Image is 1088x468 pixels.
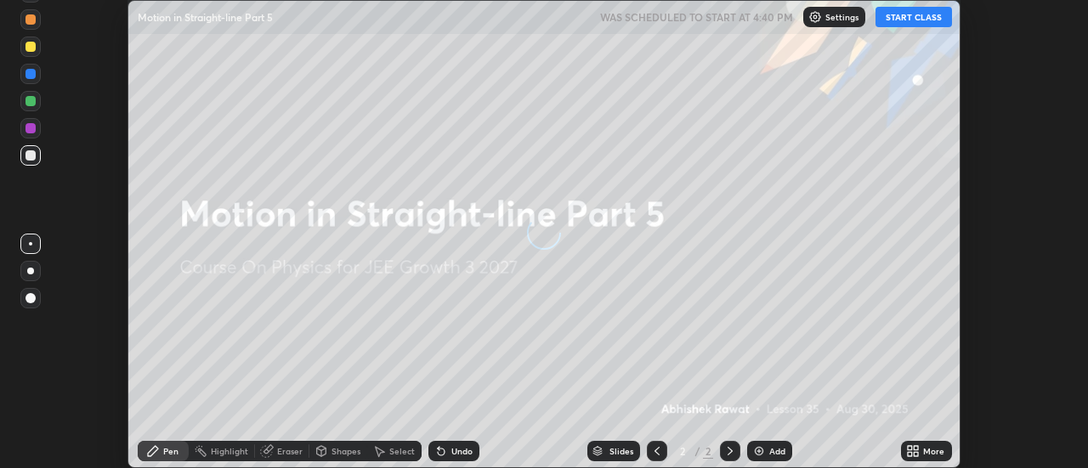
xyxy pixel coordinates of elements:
div: 2 [674,446,691,456]
div: 2 [703,443,713,459]
div: More [923,447,944,455]
div: / [694,446,700,456]
div: Eraser [277,447,303,455]
img: class-settings-icons [808,10,822,24]
img: add-slide-button [752,444,766,458]
p: Settings [825,13,858,21]
div: Shapes [331,447,360,455]
div: Pen [163,447,178,455]
div: Highlight [211,447,248,455]
h5: WAS SCHEDULED TO START AT 4:40 PM [600,9,793,25]
button: START CLASS [875,7,952,27]
p: Motion in Straight-line Part 5 [138,10,273,24]
div: Select [389,447,415,455]
div: Undo [451,447,473,455]
div: Slides [609,447,633,455]
div: Add [769,447,785,455]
